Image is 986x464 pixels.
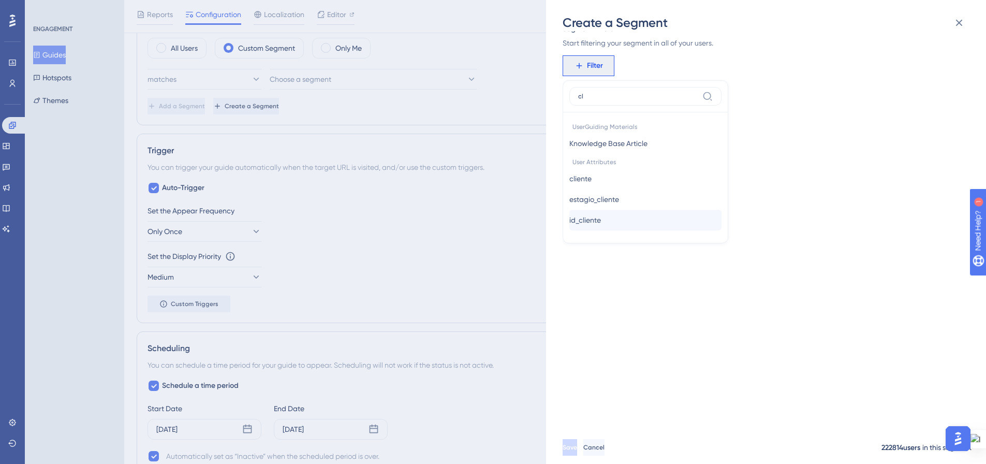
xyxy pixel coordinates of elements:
[569,193,619,206] span: estagio_cliente
[578,92,698,100] input: Type the value
[569,168,722,189] button: cliente
[72,5,75,13] div: 1
[583,443,605,452] span: Cancel
[569,154,722,168] span: User Attributes
[569,214,601,226] span: id_cliente
[569,133,722,154] button: Knowledge Base Article
[587,60,603,72] span: Filter
[563,37,963,49] span: Start filtering your segment in all of your users.
[922,441,972,454] div: in this segment
[881,442,920,454] div: 222814 users
[24,3,65,15] span: Need Help?
[563,55,614,76] button: Filter
[563,443,577,452] span: Save
[563,439,577,456] button: Save
[569,189,722,210] button: estagio_cliente
[569,210,722,230] button: id_cliente
[583,439,605,456] button: Cancel
[569,119,722,133] span: UserGuiding Materials
[563,15,972,31] div: Create a Segment
[569,137,647,150] span: Knowledge Base Article
[943,423,974,454] iframe: UserGuiding AI Assistant Launcher
[569,172,592,185] span: cliente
